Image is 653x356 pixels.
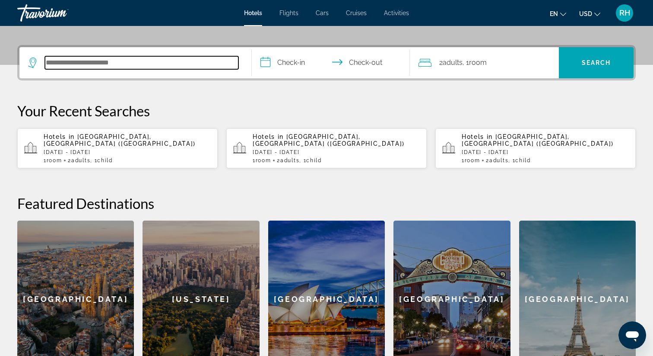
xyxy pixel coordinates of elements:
[253,133,405,147] span: [GEOGRAPHIC_DATA], [GEOGRAPHIC_DATA] ([GEOGRAPHIC_DATA])
[45,56,238,69] input: Search hotel destination
[439,57,463,69] span: 2
[618,321,646,349] iframe: Button to launch messaging window
[253,149,420,155] p: [DATE] - [DATE]
[550,10,558,17] span: en
[508,157,530,164] span: , 1
[486,157,508,164] span: 2
[253,133,284,140] span: Hotels in
[252,47,410,78] button: Select check in and out date
[244,10,262,16] a: Hotels
[465,157,480,164] span: Room
[44,133,75,140] span: Hotels in
[44,133,196,147] span: [GEOGRAPHIC_DATA], [GEOGRAPHIC_DATA] ([GEOGRAPHIC_DATA])
[443,58,463,67] span: Adults
[410,47,559,78] button: Travelers: 2 adults, 0 children
[462,149,629,155] p: [DATE] - [DATE]
[253,157,271,164] span: 1
[550,7,566,20] button: Change language
[384,10,409,16] a: Activities
[277,157,299,164] span: 2
[489,157,508,164] span: Adults
[44,157,62,164] span: 1
[226,128,427,169] button: Hotels in [GEOGRAPHIC_DATA], [GEOGRAPHIC_DATA] ([GEOGRAPHIC_DATA])[DATE] - [DATE]1Room2Adults, 1C...
[515,157,530,164] span: Child
[90,157,112,164] span: , 1
[17,128,218,169] button: Hotels in [GEOGRAPHIC_DATA], [GEOGRAPHIC_DATA] ([GEOGRAPHIC_DATA])[DATE] - [DATE]1Room2Adults, 1C...
[579,10,592,17] span: USD
[68,157,90,164] span: 2
[462,133,493,140] span: Hotels in
[280,157,299,164] span: Adults
[346,10,367,16] a: Cruises
[316,10,329,16] a: Cars
[19,47,634,78] div: Search widget
[613,4,636,22] button: User Menu
[17,2,104,24] a: Travorium
[71,157,90,164] span: Adults
[559,47,634,78] button: Search
[619,9,630,17] span: RH
[279,10,298,16] a: Flights
[17,195,636,212] h2: Featured Destinations
[579,7,600,20] button: Change currency
[306,157,321,164] span: Child
[97,157,112,164] span: Child
[463,57,487,69] span: , 1
[47,157,62,164] span: Room
[17,102,636,119] p: Your Recent Searches
[299,157,321,164] span: , 1
[256,157,271,164] span: Room
[582,59,611,66] span: Search
[462,133,614,147] span: [GEOGRAPHIC_DATA], [GEOGRAPHIC_DATA] ([GEOGRAPHIC_DATA])
[462,157,480,164] span: 1
[469,58,487,67] span: Room
[435,128,636,169] button: Hotels in [GEOGRAPHIC_DATA], [GEOGRAPHIC_DATA] ([GEOGRAPHIC_DATA])[DATE] - [DATE]1Room2Adults, 1C...
[44,149,211,155] p: [DATE] - [DATE]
